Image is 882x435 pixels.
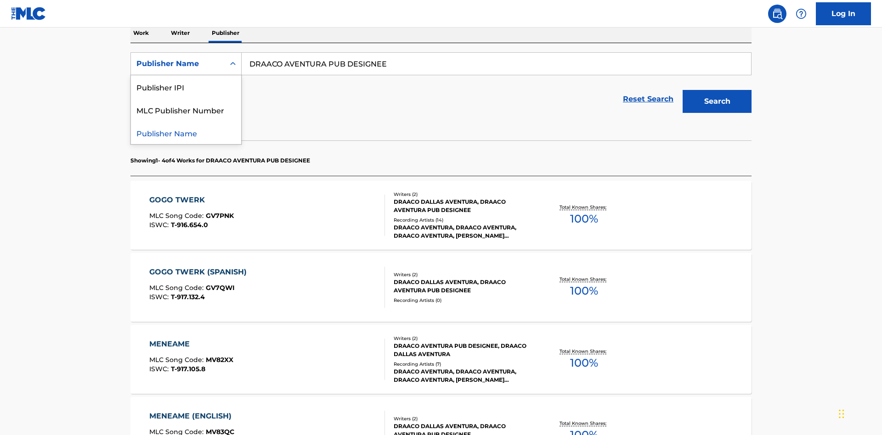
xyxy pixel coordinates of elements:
[206,284,235,292] span: GV7QWI
[149,212,206,220] span: MLC Song Code :
[11,7,46,20] img: MLC Logo
[394,415,532,422] div: Writers ( 2 )
[618,89,678,109] a: Reset Search
[130,156,310,165] p: Showing 1 - 4 of 4 Works for DRAACO AVENTURA PUB DESIGNEE
[171,293,205,301] span: T-917.132.4
[149,284,206,292] span: MLC Song Code :
[171,221,208,229] span: T-916.654.0
[394,335,532,342] div: Writers ( 2 )
[394,223,532,240] div: DRAACO AVENTURA, DRAACO AVENTURA, DRAACO AVENTURA, [PERSON_NAME] AVENTURA, DRAACO AVENTURA
[130,181,752,250] a: GOGO TWERKMLC Song Code:GV7PNKISWC:T-916.654.0Writers (2)DRAACO DALLAS AVENTURA, DRAACO AVENTURA ...
[149,267,251,278] div: GOGO TWERK (SPANISH)
[394,342,532,358] div: DRAACO AVENTURA PUB DESIGNEE, DRAACO DALLAS AVENTURA
[136,58,219,69] div: Publisher Name
[570,283,598,299] span: 100 %
[683,90,752,113] button: Search
[149,339,233,350] div: MENEAME
[149,411,236,422] div: MENEAME (ENGLISH)
[168,23,192,43] p: Writer
[570,355,598,371] span: 100 %
[560,348,609,355] p: Total Known Shares:
[394,271,532,278] div: Writers ( 2 )
[772,8,783,19] img: search
[560,204,609,211] p: Total Known Shares:
[560,276,609,283] p: Total Known Shares:
[209,23,242,43] p: Publisher
[149,293,171,301] span: ISWC :
[171,365,205,373] span: T-917.105.8
[394,361,532,368] div: Recording Artists ( 7 )
[206,212,234,220] span: GV7PNK
[796,8,807,19] img: help
[560,420,609,427] p: Total Known Shares:
[839,400,844,428] div: Drag
[131,121,241,144] div: Publisher Name
[768,5,786,23] a: Public Search
[394,278,532,295] div: DRAACO DALLAS AVENTURA, DRAACO AVENTURA PUB DESIGNEE
[394,297,532,304] div: Recording Artists ( 0 )
[394,198,532,214] div: DRAACO DALLAS AVENTURA, DRAACO AVENTURA PUB DESIGNEE
[394,191,532,198] div: Writers ( 2 )
[130,253,752,322] a: GOGO TWERK (SPANISH)MLC Song Code:GV7QWIISWC:T-917.132.4Writers (2)DRAACO DALLAS AVENTURA, DRAACO...
[130,23,152,43] p: Work
[149,356,206,364] span: MLC Song Code :
[149,195,234,206] div: GOGO TWERK
[836,391,882,435] iframe: Chat Widget
[394,217,532,223] div: Recording Artists ( 14 )
[131,75,241,98] div: Publisher IPI
[206,356,233,364] span: MV82XX
[130,325,752,394] a: MENEAMEMLC Song Code:MV82XXISWC:T-917.105.8Writers (2)DRAACO AVENTURA PUB DESIGNEE, DRAACO DALLAS...
[149,365,171,373] span: ISWC :
[131,98,241,121] div: MLC Publisher Number
[149,221,171,229] span: ISWC :
[570,211,598,227] span: 100 %
[130,52,752,117] form: Search Form
[816,2,871,25] a: Log In
[792,5,810,23] div: Help
[394,368,532,384] div: DRAACO AVENTURA, DRAACO AVENTURA, DRAACO AVENTURA, [PERSON_NAME] AVENTURA, DRAACO AVENTURA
